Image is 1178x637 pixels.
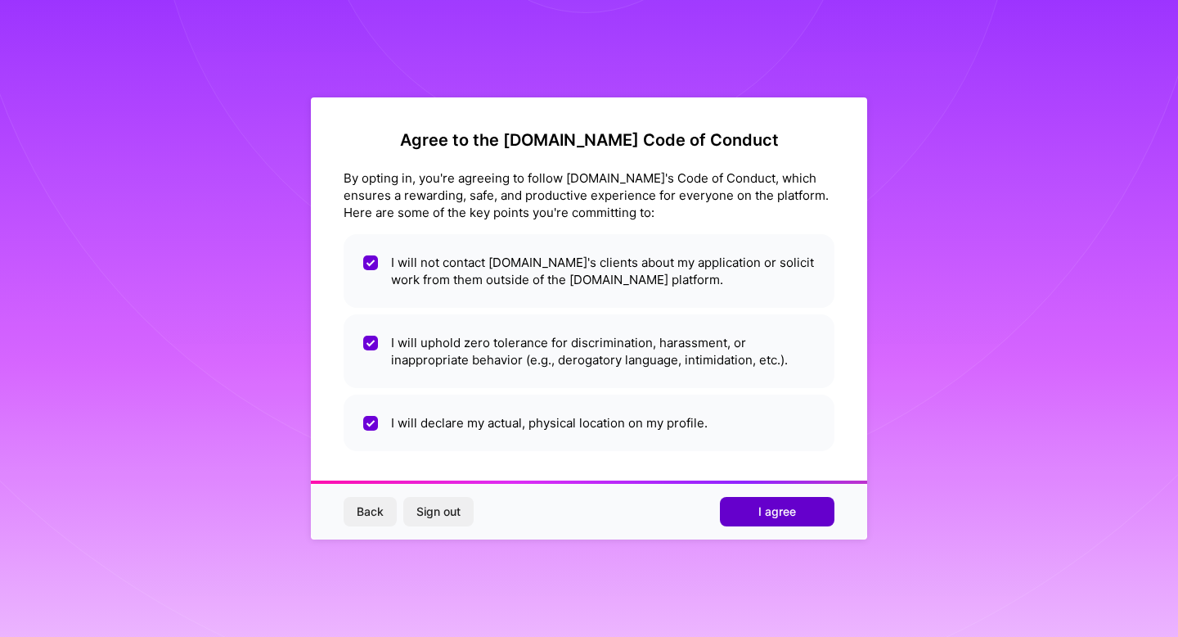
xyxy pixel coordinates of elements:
div: By opting in, you're agreeing to follow [DOMAIN_NAME]'s Code of Conduct, which ensures a rewardin... [344,169,834,221]
span: Back [357,504,384,520]
button: Back [344,497,397,526]
li: I will uphold zero tolerance for discrimination, harassment, or inappropriate behavior (e.g., der... [344,314,834,388]
button: I agree [720,497,834,526]
h2: Agree to the [DOMAIN_NAME] Code of Conduct [344,130,834,150]
span: I agree [758,504,796,520]
span: Sign out [416,504,461,520]
li: I will not contact [DOMAIN_NAME]'s clients about my application or solicit work from them outside... [344,234,834,308]
li: I will declare my actual, physical location on my profile. [344,395,834,451]
button: Sign out [403,497,474,526]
